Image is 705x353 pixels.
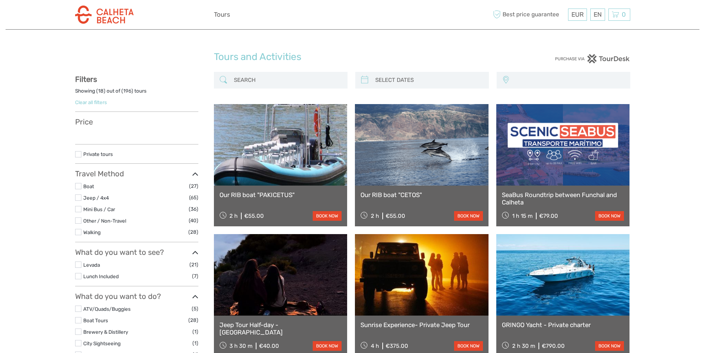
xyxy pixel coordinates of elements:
[189,205,198,213] span: (36)
[229,213,238,219] span: 2 h
[98,87,104,94] label: 18
[313,211,342,221] a: book now
[371,343,379,349] span: 4 h
[454,211,483,221] a: book now
[75,292,198,301] h3: What do you want to do?
[595,211,624,221] a: book now
[192,272,198,280] span: (7)
[192,304,198,313] span: (5)
[83,340,121,346] a: City Sightseeing
[571,11,584,18] span: EUR
[231,74,344,87] input: SEARCH
[75,99,107,105] a: Clear all filters
[189,260,198,269] span: (21)
[83,195,109,201] a: Jeep / 4x4
[386,213,405,219] div: €55.00
[219,321,342,336] a: Jeep Tour Half-day - [GEOGRAPHIC_DATA]
[214,51,491,63] h1: Tours and Activities
[83,183,94,189] a: Boat
[313,341,342,351] a: book now
[219,191,342,199] a: Our RIB boat "PAKICETUS"
[83,206,115,212] a: Mini Bus / Car
[595,341,624,351] a: book now
[454,341,483,351] a: book now
[590,9,605,21] div: EN
[83,273,119,279] a: Lunch Included
[372,74,485,87] input: SELECT DATES
[244,213,264,219] div: €55.00
[188,316,198,324] span: (28)
[539,213,558,219] div: €79.00
[83,218,126,224] a: Other / Non-Travel
[83,306,131,312] a: ATV/Quads/Buggies
[75,169,198,178] h3: Travel Method
[512,343,535,349] span: 2 h 30 m
[75,87,198,99] div: Showing ( ) out of ( ) tours
[386,343,408,349] div: €375.00
[75,248,198,257] h3: What do you want to see?
[512,213,533,219] span: 1 h 15 m
[360,321,483,329] a: Sunrise Experience- Private Jeep Tour
[83,151,113,157] a: Private tours
[189,216,198,225] span: (40)
[75,75,97,84] strong: Filters
[83,262,100,268] a: Levada
[83,317,108,323] a: Boat Tours
[214,9,230,20] a: Tours
[192,327,198,336] span: (1)
[502,191,624,206] a: SeaBus Roundtrip between Funchal and Calheta
[555,54,630,63] img: PurchaseViaTourDesk.png
[229,343,252,349] span: 3 h 30 m
[123,87,131,94] label: 196
[192,339,198,347] span: (1)
[502,321,624,329] a: GRINGO Yacht - Private charter
[83,329,128,335] a: Brewery & Distillery
[621,11,627,18] span: 0
[491,9,566,21] span: Best price guarantee
[259,343,279,349] div: €40.00
[371,213,379,219] span: 2 h
[75,6,134,24] img: 3283-3bafb1e0-d569-4aa5-be6e-c19ca52e1a4a_logo_small.png
[83,229,101,235] a: Walking
[360,191,483,199] a: Our RIB boat "CETOS"
[189,182,198,190] span: (27)
[189,193,198,202] span: (65)
[188,228,198,236] span: (28)
[542,343,565,349] div: €790.00
[75,117,198,126] h3: Price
